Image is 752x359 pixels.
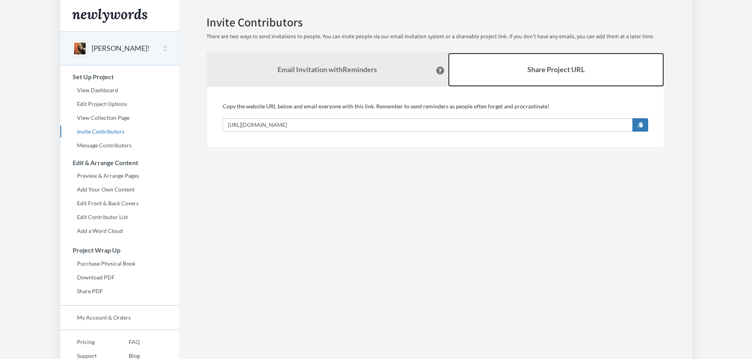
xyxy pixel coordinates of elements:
button: [PERSON_NAME]! [92,43,150,54]
b: Share Project URL [527,65,585,74]
a: Add a Word Cloud [60,225,179,237]
a: Pricing [60,336,112,348]
a: FAQ [112,336,140,348]
a: Purchase Physical Book [60,258,179,270]
a: Share PDF [60,285,179,297]
a: View Collection Page [60,112,179,124]
a: View Dashboard [60,84,179,96]
div: Copy the website URL below and email everyone with this link. Remember to send reminders as peopl... [223,102,648,132]
a: Preview & Arrange Pages [60,170,179,182]
h3: Set Up Project [61,73,179,80]
a: Invite Contributors [60,126,179,138]
p: There are two ways to send invitations to people. You can invite people via our email invitation ... [206,33,664,41]
a: Edit Contributor List [60,211,179,223]
img: Newlywords logo [72,9,147,23]
a: My Account & Orders [60,312,179,324]
span: Support [16,6,44,13]
a: Message Contributors [60,140,179,151]
h3: Project Wrap Up [61,247,179,254]
a: Edit Project Options [60,98,179,110]
a: Download PDF [60,272,179,283]
a: Add Your Own Content [60,184,179,195]
h3: Edit & Arrange Content [61,159,179,166]
h2: Invite Contributors [206,16,664,29]
a: Edit Front & Back Covers [60,197,179,209]
strong: Email Invitation with Reminders [278,65,377,74]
